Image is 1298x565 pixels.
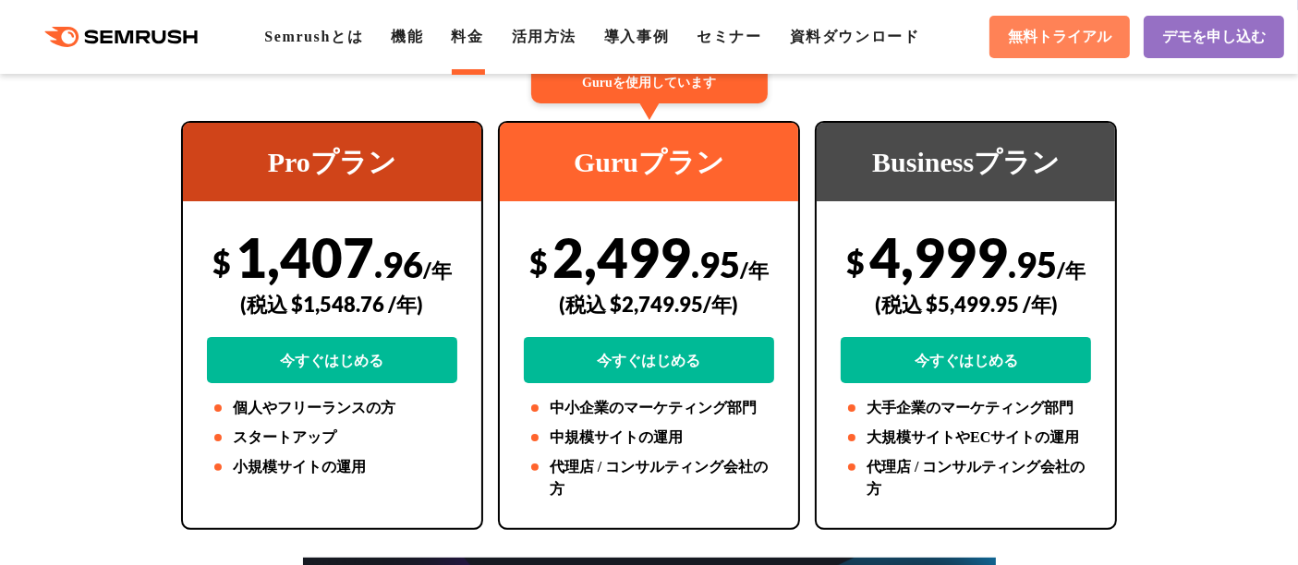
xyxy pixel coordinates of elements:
div: (税込 $5,499.95 /年) [841,271,1091,337]
div: 1,407 [207,224,457,383]
a: 今すぐはじめる [524,337,774,383]
span: /年 [423,258,452,282]
li: 大手企業のマーケティング部門 [841,397,1091,419]
a: Semrushとは [264,29,363,44]
a: 無料トライアル [989,16,1130,58]
li: 代理店 / コンサルティング会社の方 [841,456,1091,500]
a: 資料ダウンロード [790,29,920,44]
span: .95 [1008,243,1057,285]
a: セミナー [697,29,761,44]
li: 小規模サイトの運用 [207,456,457,478]
div: Guruプラン [500,123,798,201]
div: 2,499 [524,224,774,383]
li: 中規模サイトの運用 [524,427,774,449]
div: 4,999 [841,224,1091,383]
div: 67%のユーザーが Guruを使用しています [531,44,768,103]
span: /年 [740,258,769,282]
span: $ [846,243,865,281]
li: 個人やフリーランスの方 [207,397,457,419]
div: (税込 $2,749.95/年) [524,271,774,337]
a: デモを申し込む [1144,16,1284,58]
li: 大規模サイトやECサイトの運用 [841,427,1091,449]
span: .95 [691,243,740,285]
span: $ [212,243,231,281]
li: 中小企業のマーケティング部門 [524,397,774,419]
a: 今すぐはじめる [207,337,457,383]
div: Businessプラン [817,123,1115,201]
li: 代理店 / コンサルティング会社の方 [524,456,774,500]
span: .96 [374,243,423,285]
span: 無料トライアル [1008,28,1111,47]
a: 活用方法 [512,29,576,44]
span: デモを申し込む [1162,28,1266,47]
a: 導入事例 [604,29,669,44]
a: 料金 [451,29,483,44]
span: $ [529,243,548,281]
div: Proプラン [183,123,481,201]
a: 今すぐはじめる [841,337,1091,383]
span: /年 [1057,258,1086,282]
a: 機能 [391,29,423,44]
div: (税込 $1,548.76 /年) [207,271,457,337]
li: スタートアップ [207,427,457,449]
